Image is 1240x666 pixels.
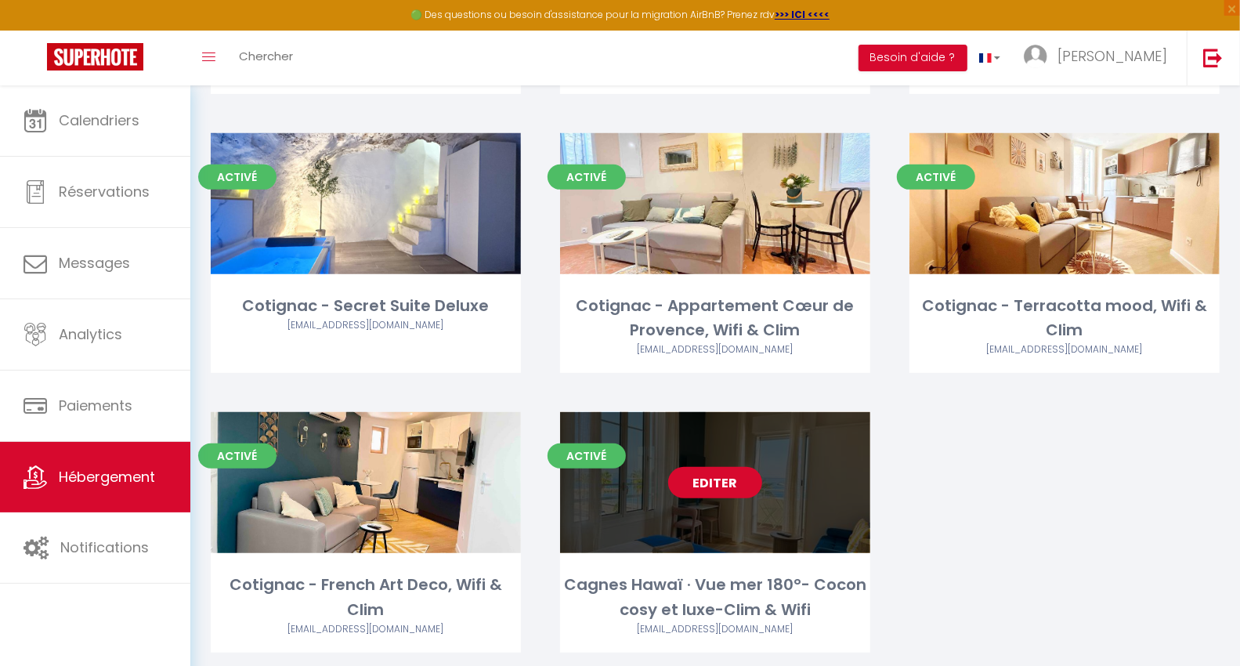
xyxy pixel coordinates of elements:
div: Airbnb [909,342,1220,357]
span: Hébergement [59,467,155,487]
span: [PERSON_NAME] [1057,46,1167,66]
div: Cotignac - Appartement Cœur de Provence, Wifi & Clim [560,294,870,343]
img: ... [1024,45,1047,68]
a: Editer [668,467,762,498]
a: >>> ICI <<<< [775,8,830,21]
div: Cotignac - Secret Suite Deluxe [211,294,521,318]
div: Cotignac - Terracotta mood, Wifi & Clim [909,294,1220,343]
div: Cagnes Hawaï · Vue mer 180°- Cocon cosy et luxe-Clim & Wifi [560,573,870,622]
span: Messages [59,253,130,273]
a: Chercher [227,31,305,85]
div: Airbnb [560,622,870,637]
span: Activé [198,165,277,190]
span: Paiements [59,396,132,415]
div: Cotignac - French Art Deco, Wifi & Clim [211,573,521,622]
div: Airbnb [560,342,870,357]
button: Besoin d'aide ? [859,45,967,71]
span: Activé [548,443,626,469]
span: Réservations [59,182,150,201]
span: Chercher [239,48,293,64]
img: Super Booking [47,43,143,71]
img: logout [1203,48,1223,67]
div: Airbnb [211,318,521,333]
span: Notifications [60,538,149,557]
span: Analytics [59,324,122,344]
div: Airbnb [211,622,521,637]
a: ... [PERSON_NAME] [1012,31,1187,85]
span: Calendriers [59,110,139,130]
span: Activé [897,165,975,190]
span: Activé [548,165,626,190]
span: Activé [198,443,277,469]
